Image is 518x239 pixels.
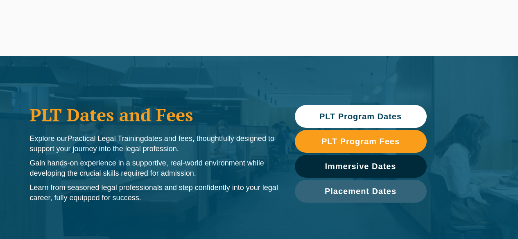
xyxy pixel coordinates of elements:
[321,137,400,145] span: PLT Program Fees
[30,183,278,203] p: Learn from seasoned legal professionals and step confidently into your legal career, fully equipp...
[325,187,396,195] span: Placement Dates
[325,162,396,170] span: Immersive Dates
[30,158,278,179] p: Gain hands-on experience in a supportive, real-world environment while developing the crucial ski...
[295,155,427,178] a: Immersive Dates
[295,130,427,153] a: PLT Program Fees
[30,134,278,154] p: Explore our dates and fees, thoughtfully designed to support your journey into the legal profession.
[295,105,427,128] a: PLT Program Dates
[295,180,427,203] a: Placement Dates
[68,134,144,143] span: Practical Legal Training
[30,105,278,125] h1: PLT Dates and Fees
[319,112,402,121] span: PLT Program Dates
